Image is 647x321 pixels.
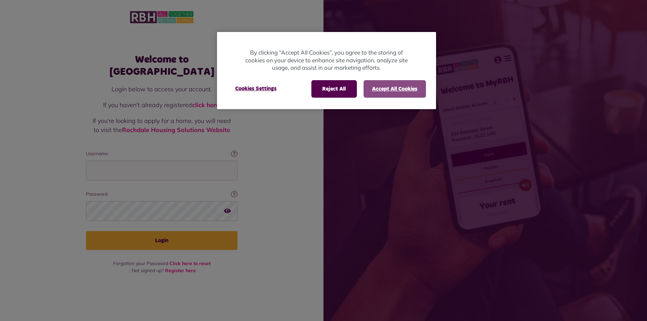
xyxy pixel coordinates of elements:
div: Cookie banner [217,32,436,109]
button: Reject All [311,80,357,98]
button: Accept All Cookies [364,80,426,98]
p: By clicking “Accept All Cookies”, you agree to the storing of cookies on your device to enhance s... [244,49,409,72]
div: Privacy [217,32,436,109]
button: Cookies Settings [227,80,285,97]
